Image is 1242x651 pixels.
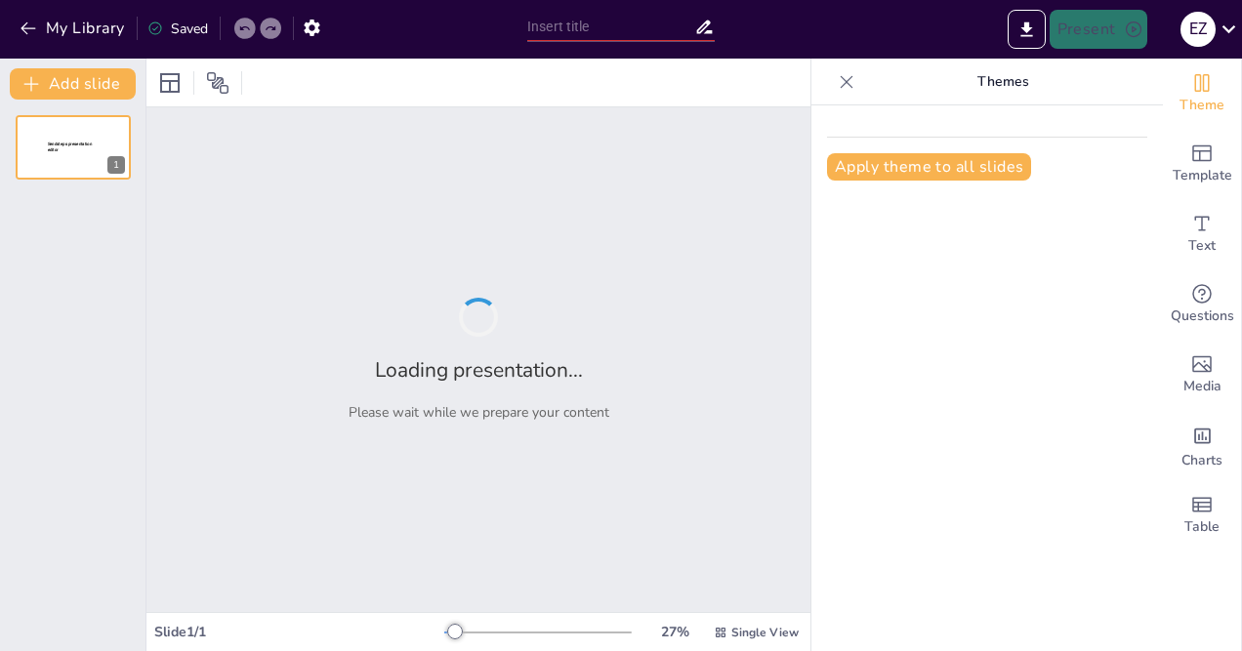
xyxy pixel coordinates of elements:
span: Single View [731,625,799,640]
input: Insert title [527,13,694,41]
span: Charts [1181,450,1222,471]
div: Add a table [1163,480,1241,550]
div: Get real-time input from your audience [1163,269,1241,340]
div: Add ready made slides [1163,129,1241,199]
button: My Library [15,13,133,44]
span: Theme [1180,95,1224,116]
span: Position [206,71,229,95]
button: Present [1050,10,1147,49]
span: Sendsteps presentation editor [48,142,92,152]
span: Template [1173,165,1232,186]
span: Text [1188,235,1216,257]
span: Media [1183,376,1221,397]
button: Add slide [10,68,136,100]
span: Questions [1171,305,1234,327]
div: Layout [154,67,186,99]
p: Themes [862,59,1143,105]
div: Add images, graphics, shapes or video [1163,340,1241,410]
h2: Loading presentation... [375,356,583,384]
div: Saved [147,20,208,38]
div: 1 [16,115,131,180]
div: Add charts and graphs [1163,410,1241,480]
div: Add text boxes [1163,199,1241,269]
span: Table [1184,516,1220,538]
div: 27 % [651,623,698,641]
button: Export to PowerPoint [1008,10,1046,49]
div: E Z [1180,12,1216,47]
div: 1 [107,156,125,174]
button: E Z [1180,10,1216,49]
button: Apply theme to all slides [827,153,1031,181]
p: Please wait while we prepare your content [349,403,609,422]
div: Slide 1 / 1 [154,623,444,641]
div: Change the overall theme [1163,59,1241,129]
